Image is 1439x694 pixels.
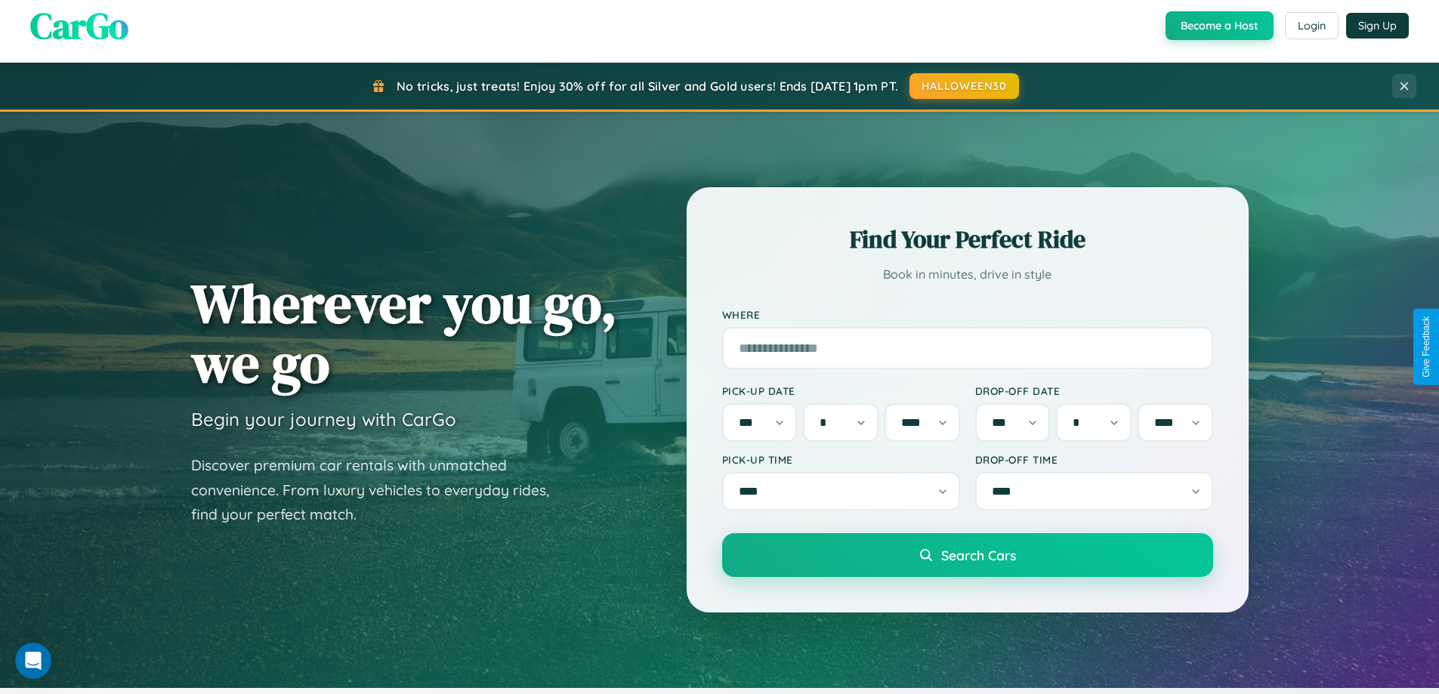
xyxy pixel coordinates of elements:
p: Book in minutes, drive in style [722,264,1213,285]
h2: Find Your Perfect Ride [722,223,1213,256]
button: HALLOWEEN30 [909,73,1019,99]
button: Become a Host [1166,11,1274,40]
h1: Wherever you go, we go [191,273,617,393]
button: Login [1285,12,1339,39]
label: Drop-off Date [975,384,1213,397]
div: Give Feedback [1421,316,1431,378]
label: Pick-up Date [722,384,960,397]
button: Search Cars [722,533,1213,577]
label: Where [722,308,1213,321]
iframe: Intercom live chat [15,643,51,679]
span: No tricks, just treats! Enjoy 30% off for all Silver and Gold users! Ends [DATE] 1pm PT. [397,79,898,94]
button: Sign Up [1346,13,1409,39]
p: Discover premium car rentals with unmatched convenience. From luxury vehicles to everyday rides, ... [191,453,569,527]
label: Pick-up Time [722,453,960,466]
label: Drop-off Time [975,453,1213,466]
span: Search Cars [941,547,1016,563]
h3: Begin your journey with CarGo [191,408,456,430]
span: CarGo [30,1,128,51]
